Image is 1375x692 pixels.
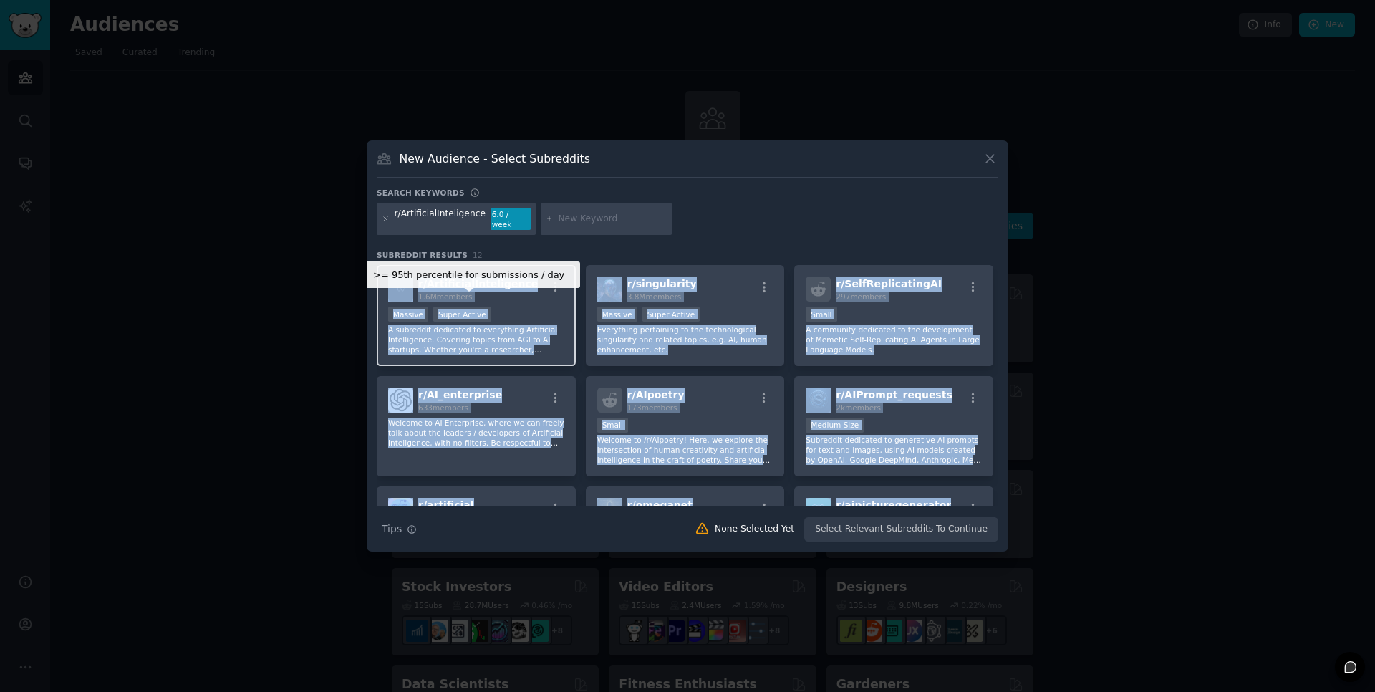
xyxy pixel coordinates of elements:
span: 173 members [627,403,677,412]
span: r/ aipicturegenerator [836,499,951,511]
p: A community dedicated to the development of Memetic Self-Replicating AI Agents in Large Language ... [806,325,982,355]
h3: New Audience - Select Subreddits [400,151,590,166]
button: Tips [377,516,422,542]
div: Massive [597,307,637,322]
h3: Search keywords [377,188,465,198]
div: None Selected Yet [715,523,794,536]
span: r/ ArtificialInteligence [418,278,538,289]
span: r/ AI_enterprise [418,389,502,400]
span: Subreddit Results [377,250,468,260]
img: aipicturegenerator [806,498,831,523]
span: 297 members [836,292,886,301]
span: r/ SelfReplicatingAI [836,278,942,289]
span: r/ AIpoetry [627,389,685,400]
img: artificial [388,498,413,523]
img: omeganet [597,498,622,523]
img: singularity [597,277,622,302]
p: Everything pertaining to the technological singularity and related topics, e.g. AI, human enhance... [597,325,773,355]
div: Super Active [433,307,491,322]
p: Subreddit dedicated to generative AI prompts for text and images, using AI models created by Open... [806,435,982,465]
p: Welcome to /r/AIpoetry! Here, we explore the intersection of human creativity and artificial inte... [597,435,773,465]
span: 2k members [836,403,881,412]
div: r/ArtificialInteligence [395,208,486,231]
span: r/ singularity [627,278,697,289]
span: 3.8M members [627,292,682,301]
span: r/ AIPrompt_requests [836,389,952,400]
span: 633 members [418,403,468,412]
span: r/ artificial [418,499,474,511]
div: Small [806,307,836,322]
span: 1.6M members [418,292,473,301]
img: ArtificialInteligence [388,277,413,302]
input: New Keyword [558,213,667,226]
div: Medium Size [806,418,864,433]
p: Welcome to AI Enterprise, where we can freely talk about the leaders / developers of Artificial I... [388,418,564,448]
div: Super Active [642,307,700,322]
div: Massive [388,307,428,322]
span: 12 [473,251,483,259]
span: r/ omeganet [627,499,693,511]
img: AIPrompt_requests [806,388,831,413]
img: AI_enterprise [388,388,413,413]
p: A subreddit dedicated to everything Artificial Intelligence. Covering topics from AGI to AI start... [388,325,564,355]
div: Small [597,418,628,433]
div: 6.0 / week [491,208,531,231]
span: Tips [382,522,402,537]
